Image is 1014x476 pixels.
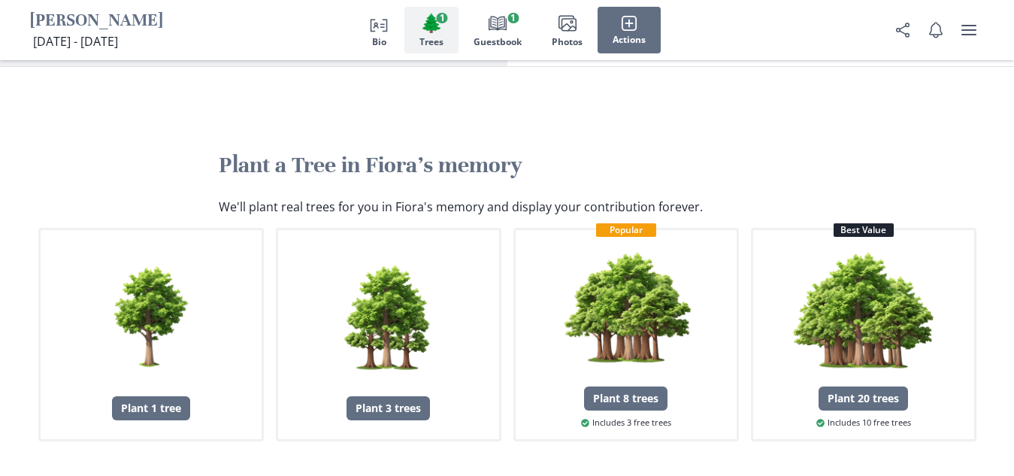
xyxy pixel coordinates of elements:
[419,37,443,47] span: Trees
[219,198,703,216] p: We'll plant real trees for you in Fiora's memory and display your contribution forever.
[584,387,667,411] div: Plant 8 trees
[598,7,661,53] button: Actions
[404,7,459,53] button: Trees
[555,236,696,377] img: 8 trees
[80,246,221,387] img: 1 trees
[819,387,908,411] div: Plant 20 trees
[347,396,430,420] div: Plant 3 trees
[507,13,519,23] span: 1
[613,35,646,45] span: Actions
[219,151,796,180] h2: Plant a Tree in Fiora's memory
[537,7,598,53] button: Photos
[834,223,894,237] div: Best Value
[317,246,459,387] img: 3 trees
[596,223,656,237] div: Popular
[459,7,537,53] button: Guestbook
[954,15,984,45] button: user menu
[372,37,386,47] span: Bio
[276,228,501,441] button: 3 treesPlant 3 trees
[437,13,448,23] span: 1
[474,37,522,47] span: Guestbook
[581,417,671,429] span: Includes 3 free trees
[792,236,934,377] img: 20 trees
[888,15,918,45] button: Share Obituary
[513,228,739,441] button: Popular8 treesPlant 8 treesIncludes 3 free trees
[921,15,951,45] button: Notifications
[552,37,583,47] span: Photos
[816,417,911,429] span: Includes 10 free trees
[33,33,118,50] span: [DATE] - [DATE]
[420,12,443,34] span: Tree
[353,7,404,53] button: Bio
[30,10,163,33] h1: [PERSON_NAME]
[112,396,190,420] div: Plant 1 tree
[751,228,976,441] button: Best Value20 treesPlant 20 treesIncludes 10 free trees
[38,228,264,441] button: 1 treesPlant 1 tree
